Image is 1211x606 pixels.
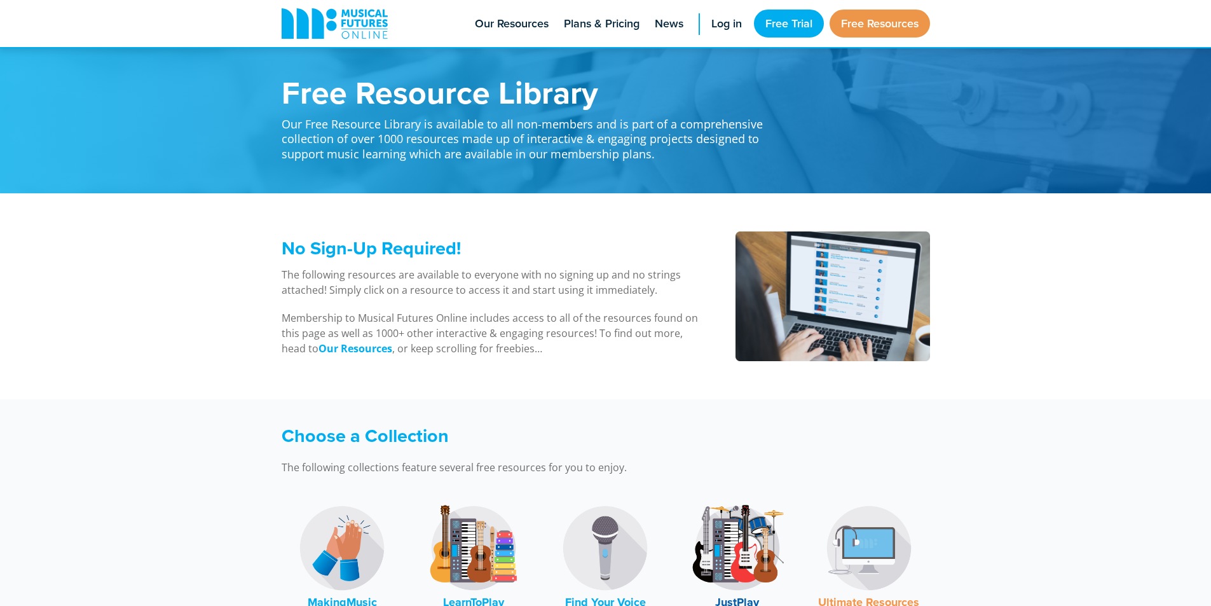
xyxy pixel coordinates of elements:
span: Plans & Pricing [564,15,640,32]
h1: Free Resource Library [282,76,777,108]
img: MakingMusic Logo [294,500,390,596]
p: The following collections feature several free resources for you to enjoy. [282,460,777,475]
img: JustPlay Logo [690,500,785,596]
img: Find Your Voice Logo [558,500,653,596]
strong: Our Resources [318,341,392,355]
span: Log in [711,15,742,32]
span: News [655,15,683,32]
span: Our Resources [475,15,549,32]
a: Our Resources [318,341,392,356]
span: No Sign-Up Required! [282,235,461,261]
p: The following resources are available to everyone with no signing up and no strings attached! Sim... [282,267,703,298]
p: Our Free Resource Library is available to all non-members and is part of a comprehensive collecti... [282,108,777,162]
p: Membership to Musical Futures Online includes access to all of the resources found on this page a... [282,310,703,356]
a: Free Resources [830,10,930,38]
img: Music Technology Logo [821,500,917,596]
h3: Choose a Collection [282,425,777,447]
img: LearnToPlay Logo [426,500,521,596]
a: Free Trial [754,10,824,38]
